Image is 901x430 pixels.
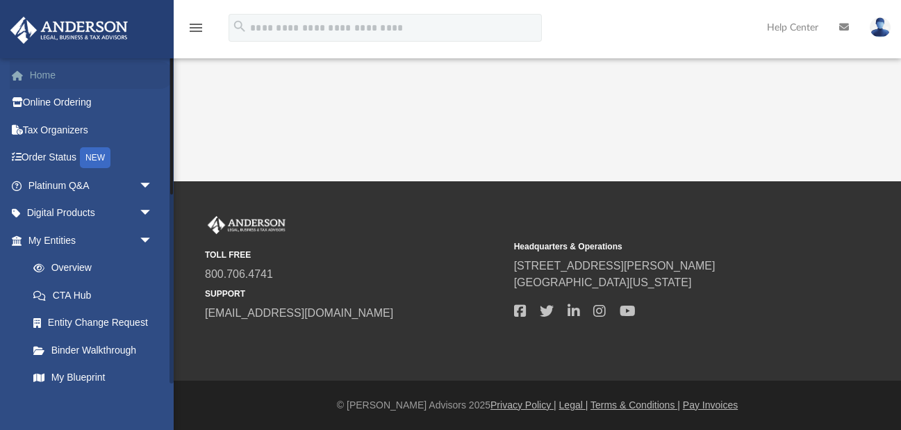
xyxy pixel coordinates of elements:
[205,288,504,300] small: SUPPORT
[870,17,891,38] img: User Pic
[10,199,174,227] a: Digital Productsarrow_drop_down
[683,399,738,411] a: Pay Invoices
[19,336,174,364] a: Binder Walkthrough
[139,199,167,228] span: arrow_drop_down
[590,399,680,411] a: Terms & Conditions |
[514,260,716,272] a: [STREET_ADDRESS][PERSON_NAME]
[188,19,204,36] i: menu
[559,399,588,411] a: Legal |
[10,172,174,199] a: Platinum Q&Aarrow_drop_down
[19,254,174,282] a: Overview
[232,19,247,34] i: search
[10,89,174,117] a: Online Ordering
[10,226,174,254] a: My Entitiesarrow_drop_down
[188,26,204,36] a: menu
[19,364,167,392] a: My Blueprint
[10,144,174,172] a: Order StatusNEW
[6,17,132,44] img: Anderson Advisors Platinum Portal
[10,116,174,144] a: Tax Organizers
[205,268,273,280] a: 800.706.4741
[514,240,813,253] small: Headquarters & Operations
[174,398,901,413] div: © [PERSON_NAME] Advisors 2025
[490,399,556,411] a: Privacy Policy |
[139,172,167,200] span: arrow_drop_down
[19,309,174,337] a: Entity Change Request
[205,216,288,234] img: Anderson Advisors Platinum Portal
[10,61,174,89] a: Home
[514,276,692,288] a: [GEOGRAPHIC_DATA][US_STATE]
[80,147,110,168] div: NEW
[205,249,504,261] small: TOLL FREE
[19,281,174,309] a: CTA Hub
[139,226,167,255] span: arrow_drop_down
[205,307,393,319] a: [EMAIL_ADDRESS][DOMAIN_NAME]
